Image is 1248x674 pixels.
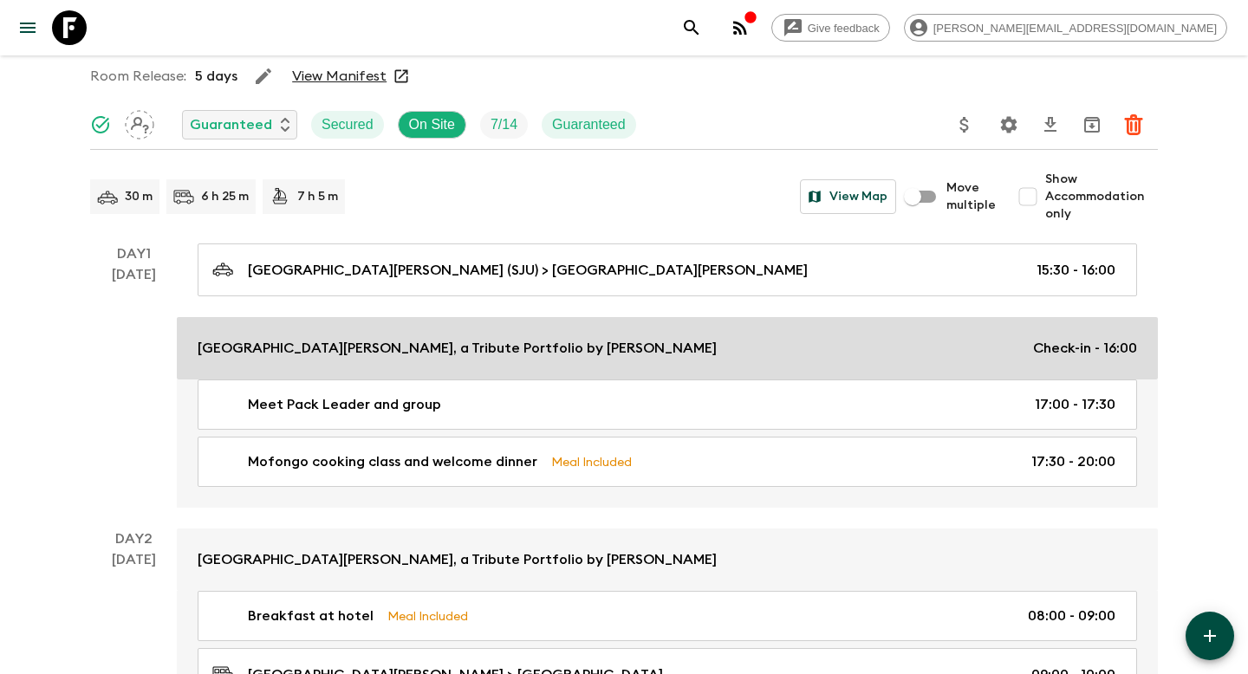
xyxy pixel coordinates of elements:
[311,111,384,139] div: Secured
[198,379,1137,430] a: Meet Pack Leader and group17:00 - 17:30
[190,114,272,135] p: Guaranteed
[398,111,466,139] div: On Site
[1033,107,1068,142] button: Download CSV
[195,66,237,87] p: 5 days
[1075,107,1109,142] button: Archive (Completed, Cancelled or Unsynced Departures only)
[248,394,441,415] p: Meet Pack Leader and group
[198,437,1137,487] a: Mofongo cooking class and welcome dinnerMeal Included17:30 - 20:00
[198,549,717,570] p: [GEOGRAPHIC_DATA][PERSON_NAME], a Tribute Portfolio by [PERSON_NAME]
[409,114,455,135] p: On Site
[1116,107,1151,142] button: Delete
[491,114,517,135] p: 7 / 14
[90,114,111,135] svg: Synced Successfully
[1037,260,1115,281] p: 15:30 - 16:00
[1031,451,1115,472] p: 17:30 - 20:00
[201,188,249,205] p: 6 h 25 m
[551,452,632,471] p: Meal Included
[292,68,387,85] a: View Manifest
[90,66,186,87] p: Room Release:
[798,22,889,35] span: Give feedback
[198,338,717,359] p: [GEOGRAPHIC_DATA][PERSON_NAME], a Tribute Portfolio by [PERSON_NAME]
[248,260,808,281] p: [GEOGRAPHIC_DATA][PERSON_NAME] (SJU) > [GEOGRAPHIC_DATA][PERSON_NAME]
[800,179,896,214] button: View Map
[125,115,154,129] span: Assign pack leader
[297,188,338,205] p: 7 h 5 m
[177,317,1158,379] a: [GEOGRAPHIC_DATA][PERSON_NAME], a Tribute Portfolio by [PERSON_NAME]Check-in - 16:00
[248,606,374,626] p: Breakfast at hotel
[248,451,537,472] p: Mofongo cooking class and welcome dinner
[947,107,982,142] button: Update Price, Early Bird Discount and Costs
[125,188,153,205] p: 30 m
[924,22,1226,35] span: [PERSON_NAME][EMAIL_ADDRESS][DOMAIN_NAME]
[90,528,177,549] p: Day 2
[198,243,1137,296] a: [GEOGRAPHIC_DATA][PERSON_NAME] (SJU) > [GEOGRAPHIC_DATA][PERSON_NAME]15:30 - 16:00
[991,107,1026,142] button: Settings
[552,114,626,135] p: Guaranteed
[771,14,890,42] a: Give feedback
[198,591,1137,641] a: Breakfast at hotelMeal Included08:00 - 09:00
[387,606,468,625] p: Meal Included
[904,14,1227,42] div: [PERSON_NAME][EMAIL_ADDRESS][DOMAIN_NAME]
[112,264,156,508] div: [DATE]
[674,10,709,45] button: search adventures
[322,114,374,135] p: Secured
[480,111,528,139] div: Trip Fill
[90,243,177,264] p: Day 1
[10,10,45,45] button: menu
[946,179,997,214] span: Move multiple
[1028,606,1115,626] p: 08:00 - 09:00
[1035,394,1115,415] p: 17:00 - 17:30
[177,528,1158,591] a: [GEOGRAPHIC_DATA][PERSON_NAME], a Tribute Portfolio by [PERSON_NAME]
[1033,338,1137,359] p: Check-in - 16:00
[1045,171,1158,223] span: Show Accommodation only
